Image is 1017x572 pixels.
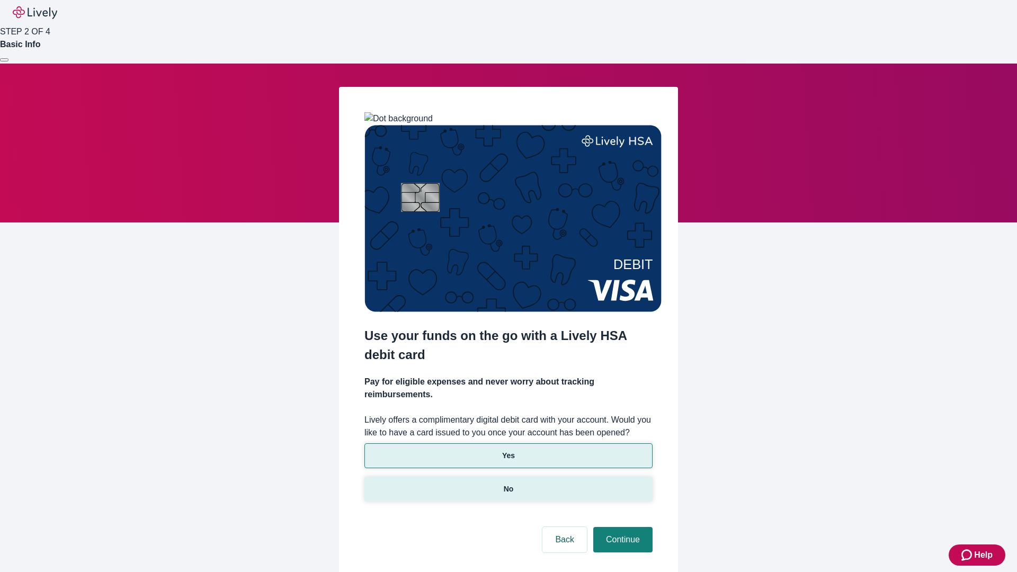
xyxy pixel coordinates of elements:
[542,527,587,552] button: Back
[961,549,974,561] svg: Zendesk support icon
[593,527,653,552] button: Continue
[13,6,57,19] img: Lively
[949,544,1005,566] button: Zendesk support iconHelp
[364,477,653,502] button: No
[364,376,653,401] h4: Pay for eligible expenses and never worry about tracking reimbursements.
[364,443,653,468] button: Yes
[502,450,515,461] p: Yes
[974,549,993,561] span: Help
[504,484,514,495] p: No
[364,125,662,312] img: Debit card
[364,326,653,364] h2: Use your funds on the go with a Lively HSA debit card
[364,112,433,125] img: Dot background
[364,414,653,439] label: Lively offers a complimentary digital debit card with your account. Would you like to have a card...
